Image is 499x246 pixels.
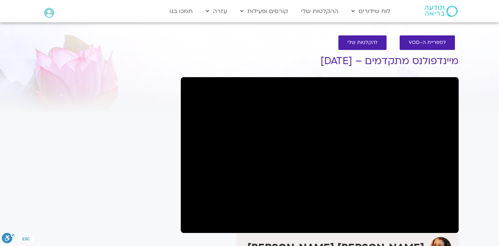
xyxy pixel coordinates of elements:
[338,35,387,50] a: להקלטות שלי
[202,4,231,18] a: עזרה
[409,40,446,45] span: לספריית ה-VOD
[347,40,378,45] span: להקלטות שלי
[425,6,458,17] img: תודעה בריאה
[181,56,459,67] h1: מיינדפולנס מתקדמים – [DATE]
[348,4,394,18] a: לוח שידורים
[297,4,342,18] a: ההקלטות שלי
[400,35,455,50] a: לספריית ה-VOD
[236,4,292,18] a: קורסים ופעילות
[166,4,196,18] a: תמכו בנו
